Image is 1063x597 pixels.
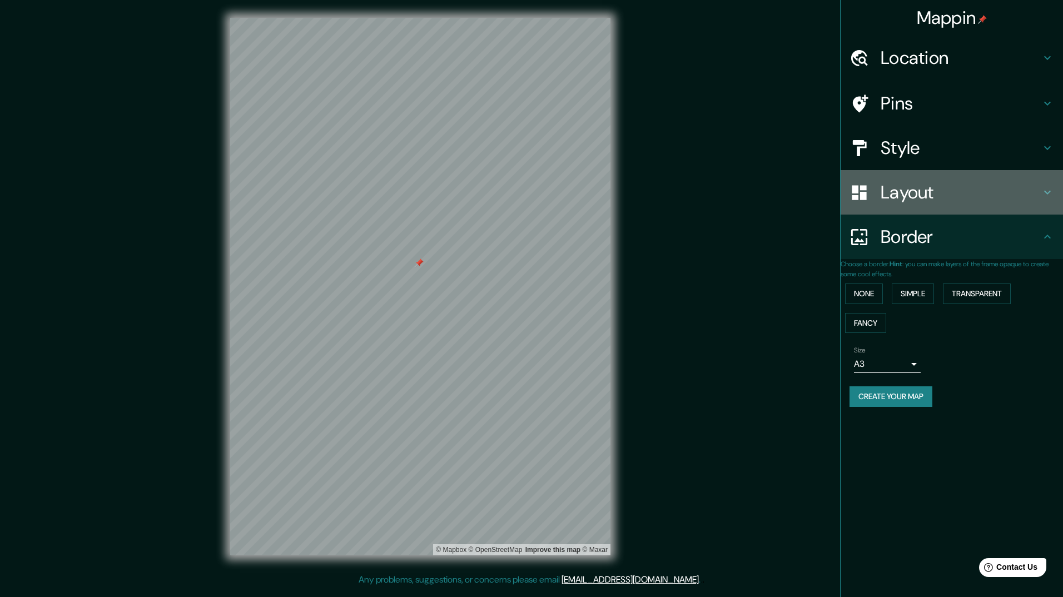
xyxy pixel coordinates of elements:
[845,283,883,304] button: None
[841,81,1063,126] div: Pins
[469,546,523,554] a: OpenStreetMap
[943,283,1011,304] button: Transparent
[854,355,921,373] div: A3
[881,47,1041,69] h4: Location
[436,546,466,554] a: Mapbox
[881,92,1041,115] h4: Pins
[850,386,932,407] button: Create your map
[702,573,704,586] div: .
[890,260,902,268] b: Hint
[978,15,987,24] img: pin-icon.png
[854,346,866,355] label: Size
[525,546,580,554] a: Map feedback
[230,18,610,555] canvas: Map
[841,170,1063,215] div: Layout
[881,137,1041,159] h4: Style
[841,215,1063,259] div: Border
[359,573,701,586] p: Any problems, suggestions, or concerns please email .
[841,259,1063,279] p: Choose a border. : you can make layers of the frame opaque to create some cool effects.
[964,554,1051,585] iframe: Help widget launcher
[917,7,987,29] h4: Mappin
[881,181,1041,203] h4: Layout
[841,126,1063,170] div: Style
[892,283,934,304] button: Simple
[841,36,1063,80] div: Location
[881,226,1041,248] h4: Border
[701,573,702,586] div: .
[845,313,886,334] button: Fancy
[582,546,608,554] a: Maxar
[562,574,699,585] a: [EMAIL_ADDRESS][DOMAIN_NAME]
